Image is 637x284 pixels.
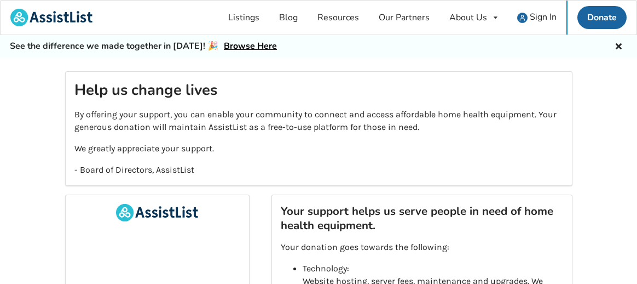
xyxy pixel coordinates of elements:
[224,40,277,52] a: Browse Here
[281,241,563,254] p: Your donation goes towards the following:
[530,11,557,23] span: Sign In
[74,143,563,155] p: We greatly appreciate your support.
[10,41,277,52] h5: See the difference we made together in [DATE]! 🎉
[517,13,528,23] img: user icon
[74,109,563,134] p: By offering your support, you can enable your community to connect and access affordable home hea...
[74,81,563,100] h2: Help us change lives
[74,164,563,177] p: - Board of Directors, AssistList
[116,204,198,221] img: assistlist-logo
[449,13,487,22] div: About Us
[577,6,627,29] a: Donate
[10,9,92,26] img: assistlist-logo
[218,1,269,35] a: Listings
[369,1,439,35] a: Our Partners
[269,1,308,35] a: Blog
[507,1,566,35] a: user icon Sign In
[308,1,369,35] a: Resources
[281,204,563,233] h3: Your support helps us serve people in need of home health equipment.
